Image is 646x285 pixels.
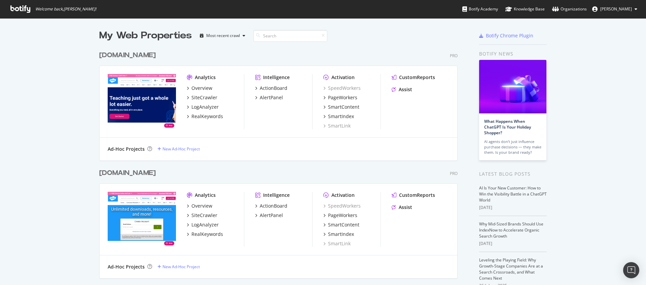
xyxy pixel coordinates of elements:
[399,204,412,211] div: Assist
[486,32,533,39] div: Botify Chrome Plugin
[191,203,212,209] div: Overview
[392,86,412,93] a: Assist
[187,94,217,101] a: SiteCrawler
[255,212,283,219] a: AlertPanel
[187,212,217,219] a: SiteCrawler
[253,30,327,42] input: Search
[260,212,283,219] div: AlertPanel
[392,204,412,211] a: Assist
[108,146,145,152] div: Ad-Hoc Projects
[191,104,219,110] div: LogAnalyzer
[187,203,212,209] a: Overview
[187,221,219,228] a: LogAnalyzer
[479,170,547,178] div: Latest Blog Posts
[263,192,290,199] div: Intelligence
[323,122,351,129] a: SmartLink
[108,74,176,129] img: www.twinkl.com.au
[484,118,531,136] a: What Happens When ChatGPT Is Your Holiday Shopper?
[331,192,355,199] div: Activation
[187,104,219,110] a: LogAnalyzer
[587,4,643,14] button: [PERSON_NAME]
[484,139,541,155] div: AI agents don’t just influence purchase decisions — they make them. Is your brand ready?
[479,32,533,39] a: Botify Chrome Plugin
[328,212,357,219] div: PageWorkers
[255,203,287,209] a: ActionBoard
[191,113,223,120] div: RealKeywords
[108,192,176,246] img: twinkl.co.uk
[479,60,546,113] img: What Happens When ChatGPT Is Your Holiday Shopper?
[399,74,435,81] div: CustomReports
[479,50,547,58] div: Botify news
[479,205,547,211] div: [DATE]
[328,104,359,110] div: SmartContent
[392,74,435,81] a: CustomReports
[163,264,200,270] div: New Ad-Hoc Project
[197,30,248,41] button: Most recent crawl
[323,231,354,238] a: SmartIndex
[479,221,543,239] a: Why Mid-Sized Brands Should Use IndexNow to Accelerate Organic Search Growth
[187,231,223,238] a: RealKeywords
[255,85,287,92] a: ActionBoard
[99,168,156,178] div: [DOMAIN_NAME]
[450,171,458,176] div: Pro
[450,53,458,59] div: Pro
[479,257,543,281] a: Leveling the Playing Field: Why Growth-Stage Companies Are at a Search Crossroads, and What Comes...
[263,74,290,81] div: Intelligence
[260,203,287,209] div: ActionBoard
[462,6,498,12] div: Botify Academy
[323,94,357,101] a: PageWorkers
[99,50,156,60] div: [DOMAIN_NAME]
[187,113,223,120] a: RealKeywords
[157,146,200,152] a: New Ad-Hoc Project
[479,185,547,203] a: AI Is Your New Customer: How to Win the Visibility Battle in a ChatGPT World
[108,263,145,270] div: Ad-Hoc Projects
[328,221,359,228] div: SmartContent
[260,94,283,101] div: AlertPanel
[157,264,200,270] a: New Ad-Hoc Project
[479,241,547,247] div: [DATE]
[191,221,219,228] div: LogAnalyzer
[323,113,354,120] a: SmartIndex
[323,221,359,228] a: SmartContent
[195,74,216,81] div: Analytics
[323,240,351,247] a: SmartLink
[323,212,357,219] a: PageWorkers
[35,6,96,12] span: Welcome back, [PERSON_NAME] !
[99,168,158,178] a: [DOMAIN_NAME]
[323,85,361,92] a: SpeedWorkers
[328,94,357,101] div: PageWorkers
[623,262,639,278] div: Open Intercom Messenger
[99,50,158,60] a: [DOMAIN_NAME]
[399,192,435,199] div: CustomReports
[392,192,435,199] a: CustomReports
[323,104,359,110] a: SmartContent
[255,94,283,101] a: AlertPanel
[552,6,587,12] div: Organizations
[260,85,287,92] div: ActionBoard
[191,94,217,101] div: SiteCrawler
[328,113,354,120] div: SmartIndex
[505,6,545,12] div: Knowledge Base
[191,231,223,238] div: RealKeywords
[99,29,192,42] div: My Web Properties
[323,203,361,209] a: SpeedWorkers
[600,6,632,12] span: Paul Beer
[328,231,354,238] div: SmartIndex
[191,85,212,92] div: Overview
[206,34,240,38] div: Most recent crawl
[399,86,412,93] div: Assist
[331,74,355,81] div: Activation
[187,85,212,92] a: Overview
[163,146,200,152] div: New Ad-Hoc Project
[191,212,217,219] div: SiteCrawler
[195,192,216,199] div: Analytics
